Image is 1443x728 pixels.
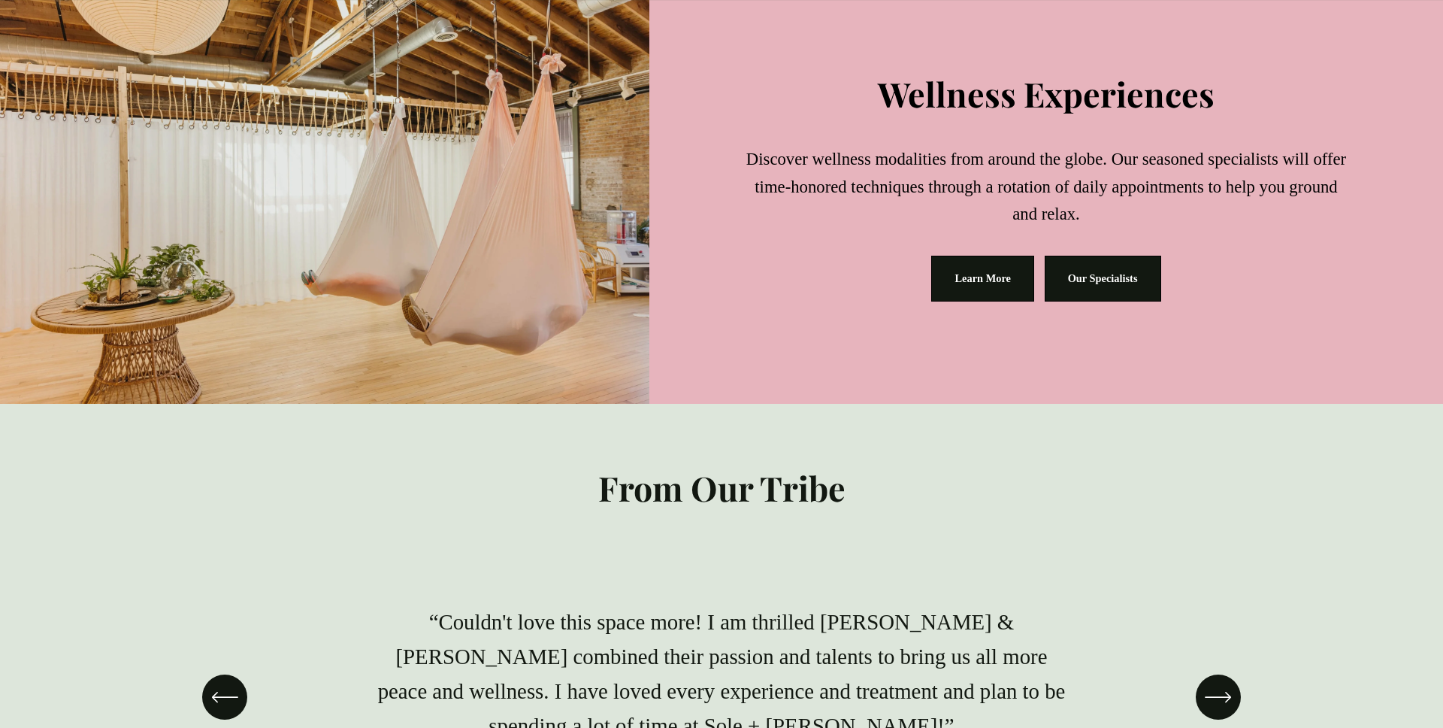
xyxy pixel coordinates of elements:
a: Our Specialists [1045,256,1161,302]
button: Previous [202,675,247,720]
p: From Our Tribe [58,461,1385,515]
p: Discover wellness modalities from around the globe. Our seasoned specialists will offer time-hono... [744,146,1348,228]
button: Next [1196,675,1241,720]
h2: Wellness Experiences [878,71,1215,116]
a: Learn More [931,256,1033,302]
